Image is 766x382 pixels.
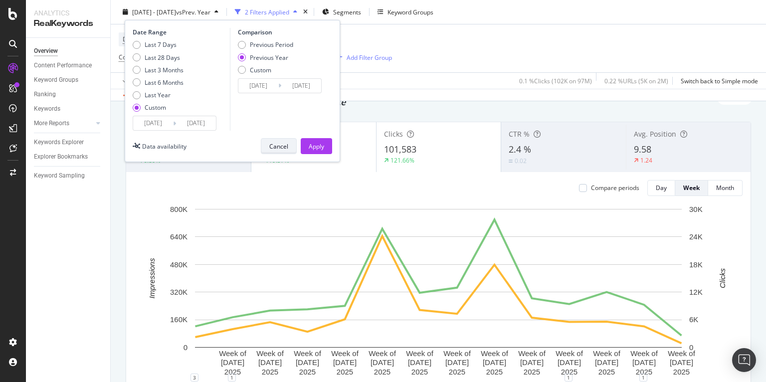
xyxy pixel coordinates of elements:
[411,368,428,376] text: 2025
[34,118,93,129] a: More Reports
[558,358,581,367] text: [DATE]
[294,349,322,357] text: Week of
[34,118,69,129] div: More Reports
[561,368,577,376] text: 2025
[133,103,184,112] div: Custom
[675,180,708,196] button: Week
[337,368,353,376] text: 2025
[133,65,184,74] div: Last 3 Months
[34,104,60,114] div: Keywords
[520,358,544,367] text: [DATE]
[689,232,703,241] text: 24K
[176,116,216,130] input: End Date
[673,368,690,376] text: 2025
[145,103,166,112] div: Custom
[262,368,278,376] text: 2025
[593,349,621,357] text: Week of
[261,138,297,154] button: Cancel
[34,104,103,114] a: Keywords
[481,349,509,357] text: Week of
[250,53,288,61] div: Previous Year
[524,368,540,376] text: 2025
[598,368,615,376] text: 2025
[170,205,188,213] text: 800K
[689,315,698,324] text: 6K
[632,358,656,367] text: [DATE]
[142,142,187,150] div: Data availability
[133,28,227,36] div: Date Range
[677,73,758,89] button: Switch back to Simple mode
[34,18,102,29] div: RealKeywords
[445,358,469,367] text: [DATE]
[640,156,652,165] div: 1.24
[630,349,658,357] text: Week of
[408,358,431,367] text: [DATE]
[301,138,332,154] button: Apply
[636,368,652,376] text: 2025
[258,358,282,367] text: [DATE]
[689,343,693,352] text: 0
[34,137,103,148] a: Keywords Explorer
[518,349,546,357] text: Week of
[708,180,743,196] button: Month
[133,116,173,130] input: Start Date
[184,343,188,352] text: 0
[34,60,103,71] a: Content Performance
[371,358,394,367] text: [DATE]
[145,40,177,49] div: Last 7 Days
[34,46,58,56] div: Overview
[34,137,84,148] div: Keywords Explorer
[170,232,188,241] text: 640K
[238,28,325,36] div: Comparison
[34,152,88,162] div: Explorer Bookmarks
[689,260,703,269] text: 18K
[145,65,184,74] div: Last 3 Months
[224,368,241,376] text: 2025
[123,35,142,43] span: Device
[34,75,103,85] a: Keyword Groups
[591,184,639,192] div: Compare periods
[374,368,390,376] text: 2025
[145,91,171,99] div: Last Year
[716,184,734,192] div: Month
[134,204,743,378] svg: A chart.
[732,348,756,372] div: Open Intercom Messenger
[191,374,198,382] div: 3
[170,260,188,269] text: 480K
[34,89,103,100] a: Ranking
[515,157,527,165] div: 0.02
[656,184,667,192] div: Day
[256,349,284,357] text: Week of
[718,268,727,288] text: Clicks
[269,142,288,150] div: Cancel
[509,143,531,155] span: 2.4 %
[384,143,416,155] span: 101,583
[34,89,56,100] div: Ranking
[604,76,668,85] div: 0.22 % URLs ( 5K on 2M )
[384,129,403,139] span: Clicks
[634,143,651,155] span: 9.58
[670,358,693,367] text: [DATE]
[390,156,414,165] div: 121.66%
[595,358,618,367] text: [DATE]
[133,91,184,99] div: Last Year
[119,53,141,61] span: Country
[406,349,434,357] text: Week of
[689,288,703,296] text: 12K
[309,142,324,150] div: Apply
[238,79,278,93] input: Start Date
[681,76,758,85] div: Switch back to Simple mode
[374,4,437,20] button: Keyword Groups
[486,368,503,376] text: 2025
[565,374,573,382] div: 1
[689,205,703,213] text: 30K
[519,76,592,85] div: 0.1 % Clicks ( 102K on 97M )
[221,358,244,367] text: [DATE]
[148,258,156,298] text: Impressions
[509,160,513,163] img: Equal
[668,349,696,357] text: Week of
[683,184,700,192] div: Week
[281,79,321,93] input: End Date
[119,73,148,89] button: Apply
